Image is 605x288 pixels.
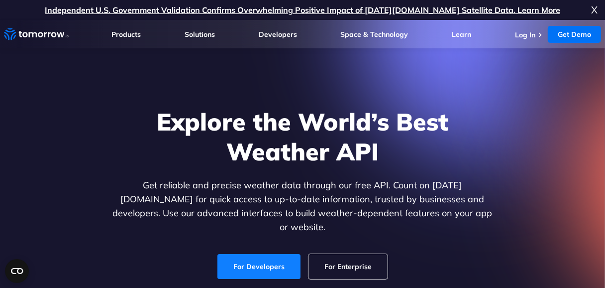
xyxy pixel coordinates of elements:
[259,30,297,39] a: Developers
[110,107,495,166] h1: Explore the World’s Best Weather API
[5,259,29,283] button: Open CMP widget
[515,30,535,39] a: Log In
[548,26,601,43] a: Get Demo
[110,178,495,234] p: Get reliable and precise weather data through our free API. Count on [DATE][DOMAIN_NAME] for quic...
[45,5,560,15] a: Independent U.S. Government Validation Confirms Overwhelming Positive Impact of [DATE][DOMAIN_NAM...
[185,30,215,39] a: Solutions
[111,30,141,39] a: Products
[340,30,408,39] a: Space & Technology
[217,254,301,279] a: For Developers
[4,27,69,42] a: Home link
[308,254,388,279] a: For Enterprise
[452,30,471,39] a: Learn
